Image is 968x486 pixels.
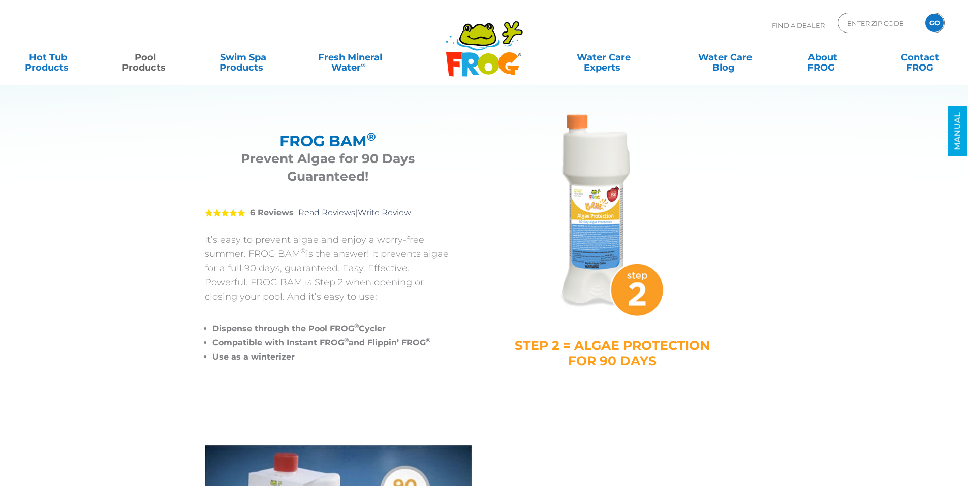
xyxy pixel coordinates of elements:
[687,47,763,68] a: Water CareBlog
[250,208,294,217] strong: 6 Reviews
[354,322,359,330] sup: ®
[344,336,349,344] sup: ®
[212,321,451,336] li: Dispense through the Pool FROG Cycler
[205,209,245,217] span: 5
[925,14,944,32] input: GO
[205,233,451,304] p: It’s easy to prevent algae and enjoy a worry-free summer. FROG BAM is the answer! It prevents alg...
[846,16,915,30] input: Zip Code Form
[882,47,958,68] a: ContactFROG
[205,47,281,68] a: Swim SpaProducts
[10,47,86,68] a: Hot TubProducts
[426,336,430,344] sup: ®
[515,338,710,368] h4: STEP 2 = ALGAE PROTECTION FOR 90 DAYS
[217,132,439,150] h2: FROG BAM
[212,336,451,350] li: Compatible with Instant FROG and Flippin’ FROG
[298,208,355,217] a: Read Reviews
[300,247,306,255] sup: ®
[108,47,183,68] a: PoolProducts
[361,60,366,69] sup: ∞
[948,106,967,156] a: MANUAL
[542,47,665,68] a: Water CareExperts
[358,208,411,217] a: Write Review
[205,193,451,233] div: |
[772,13,825,38] p: Find A Dealer
[217,150,439,185] h3: Prevent Algae for 90 Days Guaranteed!
[302,47,397,68] a: Fresh MineralWater∞
[367,129,376,144] sup: ®
[785,47,860,68] a: AboutFROG
[212,350,451,364] li: Use as a winterizer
